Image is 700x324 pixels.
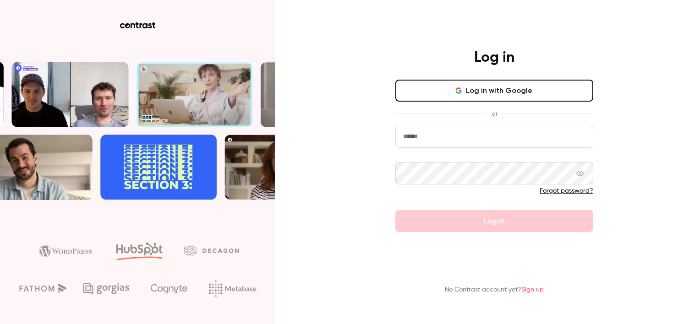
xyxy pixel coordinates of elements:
a: Forgot password? [540,188,593,194]
p: No Contrast account yet? [445,285,544,295]
button: Log in with Google [395,80,593,102]
h4: Log in [474,49,514,67]
a: Sign up [521,286,544,293]
img: decagon [184,245,239,255]
span: or [487,109,502,119]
